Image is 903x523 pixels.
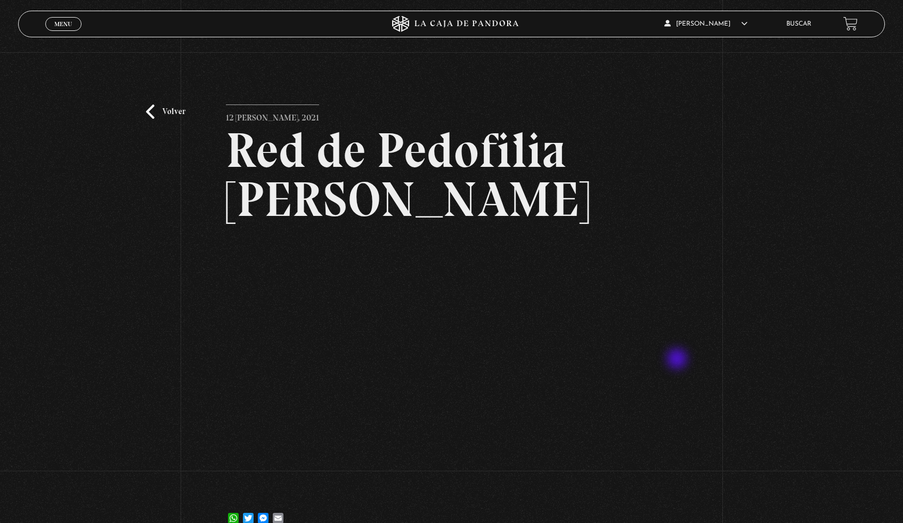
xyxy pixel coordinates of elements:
h2: Red de Pedofilia [PERSON_NAME] [226,126,677,224]
span: Cerrar [51,29,76,37]
a: View your shopping cart [843,17,858,31]
a: Buscar [786,21,811,27]
span: Menu [54,21,72,27]
span: [PERSON_NAME] [664,21,747,27]
a: Volver [146,104,185,119]
p: 12 [PERSON_NAME], 2021 [226,104,319,126]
